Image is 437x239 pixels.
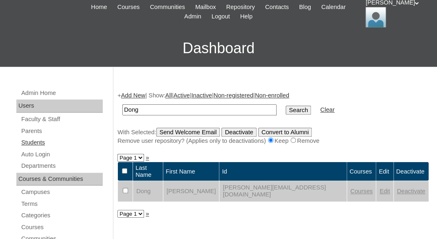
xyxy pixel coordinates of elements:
a: Terms [20,199,103,209]
td: Id [219,162,346,180]
div: Users [16,99,103,113]
a: Faculty & Staff [20,114,103,124]
td: [PERSON_NAME][EMAIL_ADDRESS][DOMAIN_NAME] [219,181,346,201]
input: Deactivate [221,128,256,137]
a: Auto Login [20,149,103,160]
td: Deactivate [394,162,428,180]
span: Repository [226,2,255,12]
a: All [165,92,172,99]
a: Add New [121,92,145,99]
span: Admin [184,12,201,21]
a: » [146,154,149,161]
a: Campuses [20,187,103,197]
td: Dong [133,181,163,201]
a: Clear [320,106,334,113]
input: Send Welcome Email [156,128,220,137]
a: » [146,210,149,217]
a: Non-enrolled [255,92,289,99]
span: Blog [299,2,311,12]
a: Courses [113,2,144,12]
a: Students [20,138,103,148]
span: Communities [150,2,185,12]
a: Admin [180,12,205,21]
span: Contacts [265,2,289,12]
div: Remove user repository? (Applies only to deactivations) Keep Remove [117,137,429,145]
a: Departments [20,161,103,171]
td: Last Name [133,162,163,180]
a: Communities [146,2,189,12]
a: Edit [379,188,390,194]
span: Logout [212,12,230,21]
h3: Dashboard [4,30,433,67]
span: Home [91,2,107,12]
a: Active [173,92,190,99]
input: Search [122,104,277,115]
a: Home [87,2,111,12]
td: Courses [347,162,376,180]
td: [PERSON_NAME] [163,181,219,201]
a: Help [236,12,257,21]
input: Convert to Alumni [258,128,312,137]
a: Mailbox [191,2,220,12]
a: Categories [20,210,103,221]
a: Blog [295,2,315,12]
td: Edit [376,162,393,180]
img: Thomas Lambert [365,7,386,27]
span: Help [240,12,252,21]
a: Contacts [261,2,293,12]
td: First Name [163,162,219,180]
div: Courses & Communities [16,173,103,186]
a: Parents [20,126,103,136]
div: With Selected: [117,128,429,145]
a: Courses [350,188,373,194]
a: Repository [222,2,259,12]
input: Search [286,106,311,115]
span: Calendar [321,2,345,12]
a: Deactivate [397,188,425,194]
span: Courses [117,2,140,12]
a: Courses [20,222,103,232]
div: + | Show: | | | | [117,91,429,145]
a: Calendar [317,2,349,12]
a: Non-registered [214,92,253,99]
a: Logout [207,12,234,21]
a: Inactive [191,92,212,99]
span: Mailbox [195,2,216,12]
a: Admin Home [20,88,103,98]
